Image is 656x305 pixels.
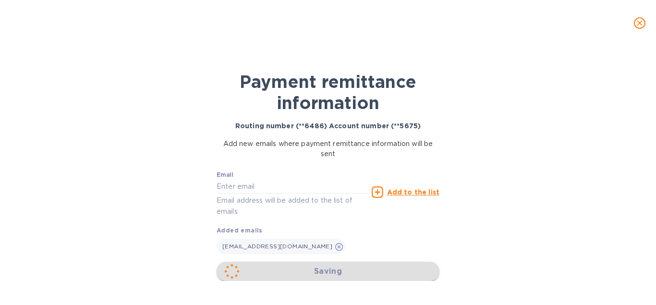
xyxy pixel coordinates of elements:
div: [EMAIL_ADDRESS][DOMAIN_NAME] [217,239,345,254]
label: Email [217,172,233,178]
b: Payment remittance information [240,71,416,113]
p: Email address will be added to the list of emails [217,195,368,217]
input: Enter email [217,179,368,194]
b: Added emails [217,227,263,234]
p: Add new emails where payment remittance information will be sent [217,139,439,159]
u: Add to the list [387,188,439,196]
span: [EMAIL_ADDRESS][DOMAIN_NAME] [222,243,332,250]
button: close [628,12,651,35]
b: Routing number (**6486) Account number (**5675) [235,122,421,130]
